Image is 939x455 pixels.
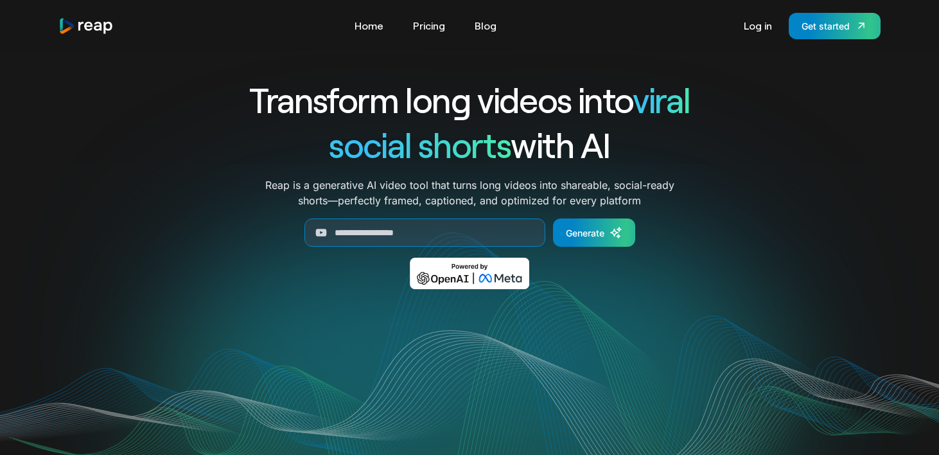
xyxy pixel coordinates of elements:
form: Generate Form [202,219,737,247]
div: Get started [802,19,850,33]
p: Reap is a generative AI video tool that turns long videos into shareable, social-ready shorts—per... [265,177,674,208]
span: social shorts [329,123,511,165]
h1: with AI [202,122,737,167]
a: Home [348,15,390,36]
h1: Transform long videos into [202,77,737,122]
a: Generate [553,219,635,247]
a: Blog [468,15,503,36]
img: reap logo [58,17,114,35]
a: Pricing [407,15,452,36]
a: home [58,17,114,35]
a: Get started [789,13,881,39]
a: Log in [737,15,778,36]
img: Powered by OpenAI & Meta [410,258,530,289]
span: viral [633,78,690,120]
div: Generate [566,226,604,240]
